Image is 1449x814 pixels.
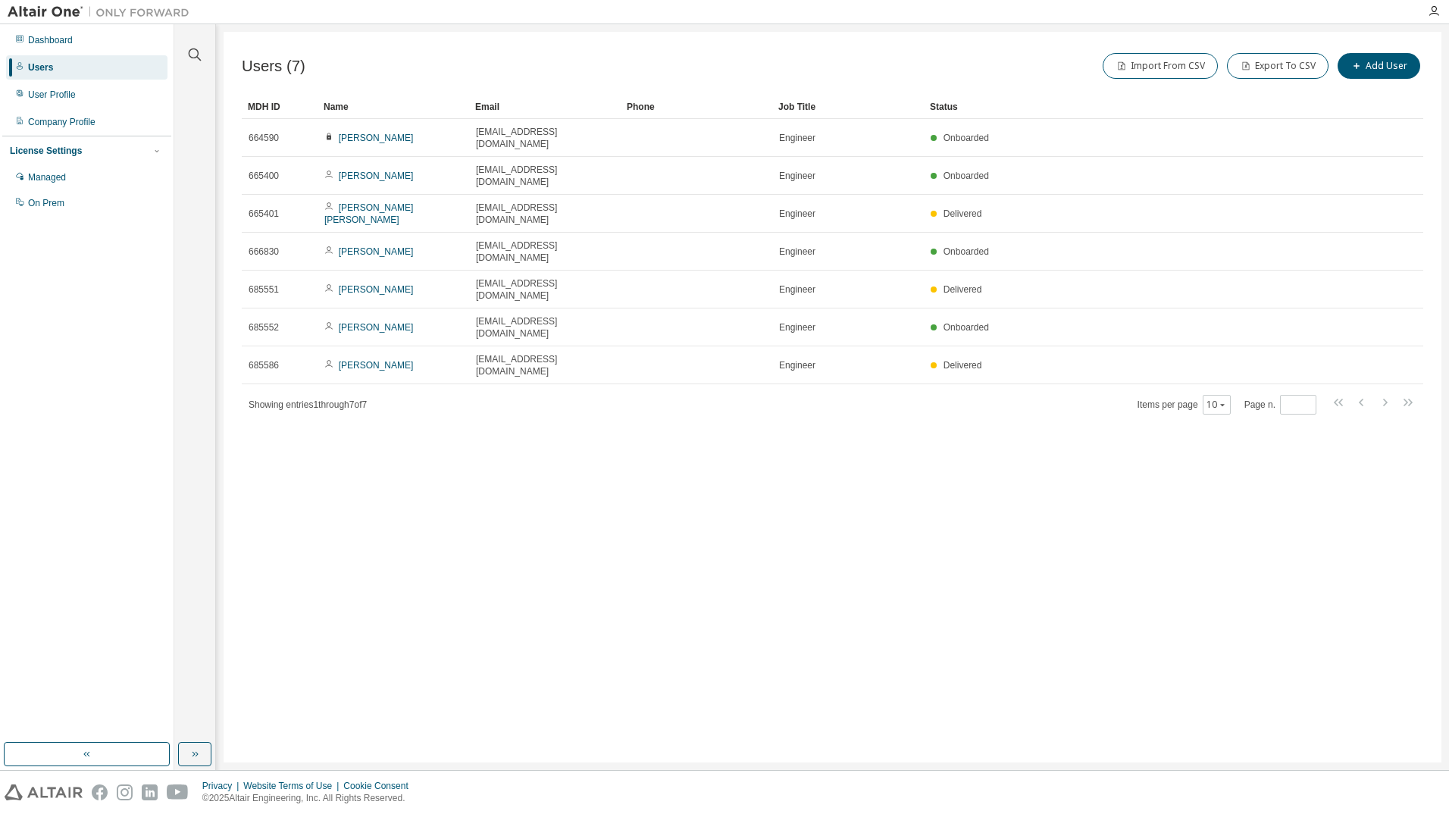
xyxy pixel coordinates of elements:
span: Engineer [779,170,815,182]
div: Job Title [778,95,918,119]
p: © 2025 Altair Engineering, Inc. All Rights Reserved. [202,792,418,805]
div: User Profile [28,89,76,101]
button: Import From CSV [1103,53,1218,79]
div: Email [475,95,615,119]
div: Company Profile [28,116,95,128]
span: [EMAIL_ADDRESS][DOMAIN_NAME] [476,277,614,302]
div: Users [28,61,53,74]
span: Delivered [944,360,982,371]
span: Items per page [1138,395,1231,415]
span: Onboarded [944,322,989,333]
a: [PERSON_NAME] [PERSON_NAME] [324,202,413,225]
a: [PERSON_NAME] [339,133,414,143]
span: 685552 [249,321,279,333]
div: Dashboard [28,34,73,46]
div: MDH ID [248,95,311,119]
div: Privacy [202,780,243,792]
div: Phone [627,95,766,119]
span: 685586 [249,359,279,371]
span: 664590 [249,132,279,144]
div: Status [930,95,1344,119]
img: altair_logo.svg [5,784,83,800]
span: 665401 [249,208,279,220]
button: 10 [1206,399,1227,411]
span: Engineer [779,321,815,333]
img: Altair One [8,5,197,20]
div: Cookie Consent [343,780,417,792]
img: instagram.svg [117,784,133,800]
a: [PERSON_NAME] [339,360,414,371]
span: Users (7) [242,58,305,75]
span: [EMAIL_ADDRESS][DOMAIN_NAME] [476,126,614,150]
span: [EMAIL_ADDRESS][DOMAIN_NAME] [476,353,614,377]
button: Add User [1338,53,1420,79]
span: [EMAIL_ADDRESS][DOMAIN_NAME] [476,202,614,226]
a: [PERSON_NAME] [339,284,414,295]
div: On Prem [28,197,64,209]
img: youtube.svg [167,784,189,800]
a: [PERSON_NAME] [339,322,414,333]
button: Export To CSV [1227,53,1329,79]
span: 685551 [249,283,279,296]
a: [PERSON_NAME] [339,171,414,181]
div: Name [324,95,463,119]
span: Onboarded [944,133,989,143]
span: Engineer [779,246,815,258]
span: Engineer [779,359,815,371]
span: Engineer [779,132,815,144]
span: Delivered [944,284,982,295]
span: 666830 [249,246,279,258]
img: linkedin.svg [142,784,158,800]
div: Website Terms of Use [243,780,343,792]
span: [EMAIL_ADDRESS][DOMAIN_NAME] [476,164,614,188]
span: Onboarded [944,171,989,181]
span: Onboarded [944,246,989,257]
div: License Settings [10,145,82,157]
span: [EMAIL_ADDRESS][DOMAIN_NAME] [476,315,614,340]
a: [PERSON_NAME] [339,246,414,257]
span: 665400 [249,170,279,182]
span: Engineer [779,283,815,296]
span: Engineer [779,208,815,220]
span: [EMAIL_ADDRESS][DOMAIN_NAME] [476,240,614,264]
span: Delivered [944,208,982,219]
span: Page n. [1244,395,1316,415]
span: Showing entries 1 through 7 of 7 [249,399,367,410]
img: facebook.svg [92,784,108,800]
div: Managed [28,171,66,183]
